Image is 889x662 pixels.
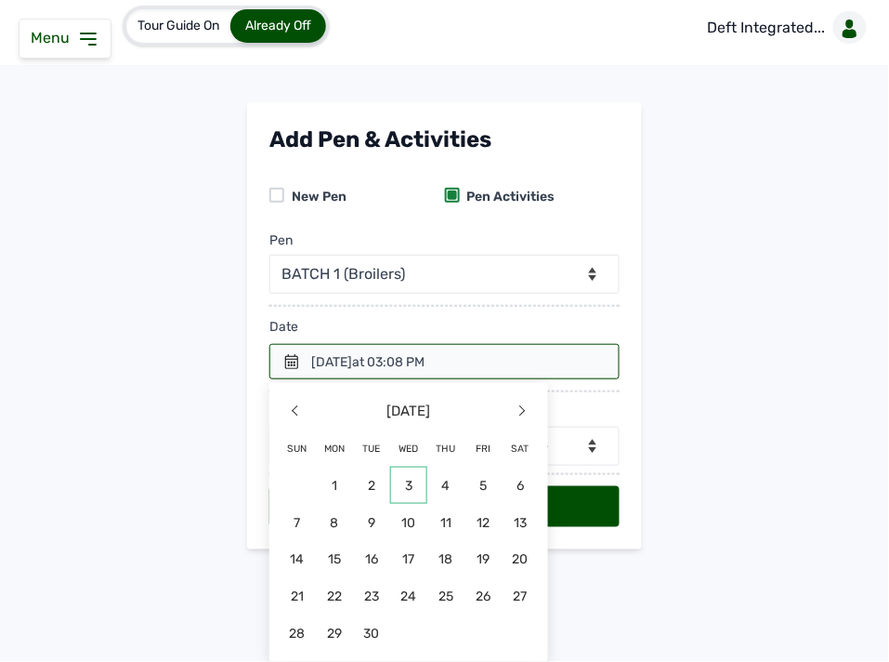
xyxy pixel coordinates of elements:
span: 26 [464,578,502,616]
span: 20 [502,541,539,578]
span: 3 [390,467,427,504]
span: Wed [390,430,427,467]
span: Tour Guide On [137,18,219,33]
div: Date [269,307,620,344]
div: Pen [269,232,293,250]
span: [DATE] [316,392,502,430]
span: 10 [390,504,427,541]
p: Deft Integrated... [708,17,826,39]
div: [DATE] [311,353,425,372]
span: 19 [464,541,502,578]
span: Menu [31,29,77,46]
span: 9 [353,504,390,541]
span: Already Off [245,18,311,33]
span: Thu [427,430,464,467]
span: Sun [279,430,316,467]
span: 7 [279,504,316,541]
span: 4 [427,467,464,504]
span: 14 [279,541,316,578]
span: 24 [390,578,427,616]
div: New Pen [284,188,346,206]
span: 16 [353,541,390,578]
span: 22 [316,578,353,616]
span: 28 [279,616,316,653]
span: 2 [353,467,390,504]
span: 21 [279,578,316,616]
div: Add Pen & Activities [269,125,620,154]
span: 30 [353,616,390,653]
span: Fri [464,430,502,467]
div: Pen Activities [460,188,556,206]
a: Menu [31,29,99,46]
span: 11 [427,504,464,541]
span: Mon [316,430,353,467]
span: > [502,392,539,430]
span: 17 [390,541,427,578]
a: Deft Integrated... [693,2,874,54]
span: 1 [316,467,353,504]
span: 25 [427,578,464,616]
span: 15 [316,541,353,578]
span: 27 [502,578,539,616]
span: 8 [316,504,353,541]
span: 12 [464,504,502,541]
span: at 03:08 PM [352,354,425,370]
span: 18 [427,541,464,578]
span: Sat [502,430,539,467]
span: Tue [353,430,390,467]
span: 6 [502,467,539,504]
span: 23 [353,578,390,616]
span: < [279,392,316,430]
span: 5 [464,467,502,504]
span: 29 [316,616,353,653]
span: 13 [502,504,539,541]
